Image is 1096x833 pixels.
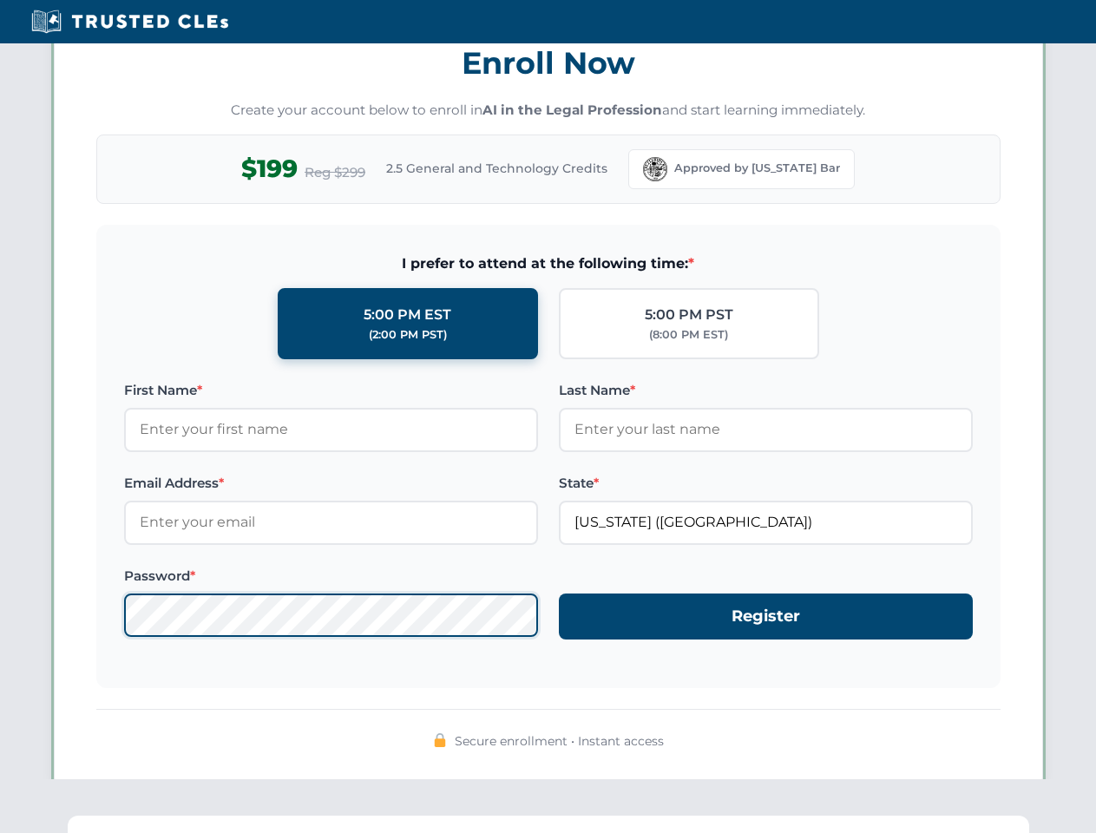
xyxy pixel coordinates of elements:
[645,304,733,326] div: 5:00 PM PST
[124,253,973,275] span: I prefer to attend at the following time:
[241,149,298,188] span: $199
[26,9,233,35] img: Trusted CLEs
[674,160,840,177] span: Approved by [US_STATE] Bar
[124,408,538,451] input: Enter your first name
[96,101,1001,121] p: Create your account below to enroll in and start learning immediately.
[559,473,973,494] label: State
[559,408,973,451] input: Enter your last name
[559,501,973,544] input: Florida (FL)
[482,102,662,118] strong: AI in the Legal Profession
[559,594,973,640] button: Register
[455,731,664,751] span: Secure enrollment • Instant access
[369,326,447,344] div: (2:00 PM PST)
[559,380,973,401] label: Last Name
[124,473,538,494] label: Email Address
[124,501,538,544] input: Enter your email
[433,733,447,747] img: 🔒
[124,380,538,401] label: First Name
[386,159,607,178] span: 2.5 General and Technology Credits
[124,566,538,587] label: Password
[364,304,451,326] div: 5:00 PM EST
[649,326,728,344] div: (8:00 PM EST)
[643,157,667,181] img: Florida Bar
[305,162,365,183] span: Reg $299
[96,36,1001,90] h3: Enroll Now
